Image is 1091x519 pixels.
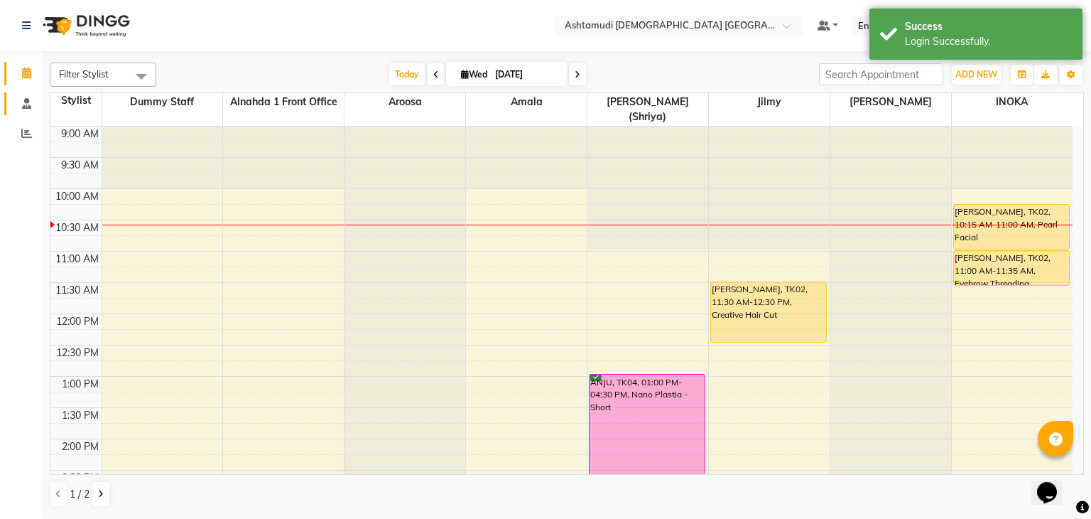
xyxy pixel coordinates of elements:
[709,93,830,111] span: Jilmy
[36,6,134,46] img: logo
[58,127,102,141] div: 9:00 AM
[50,93,102,108] div: Stylist
[59,439,102,454] div: 2:00 PM
[53,252,102,267] div: 11:00 AM
[59,68,109,80] span: Filter Stylist
[711,282,826,342] div: [PERSON_NAME], TK02, 11:30 AM-12:30 PM, Creative Hair Cut
[70,487,89,502] span: 1 / 2
[955,69,997,80] span: ADD NEW
[344,93,465,111] span: Aroosa
[830,93,951,111] span: [PERSON_NAME]
[954,205,1069,249] div: [PERSON_NAME], TK02, 10:15 AM-11:00 AM, Pearl Facial
[59,471,102,486] div: 2:30 PM
[223,93,344,111] span: Alnahda 1 front office
[53,283,102,298] div: 11:30 AM
[491,64,562,85] input: 2025-09-03
[587,93,708,126] span: [PERSON_NAME] (Shriya)
[53,189,102,204] div: 10:00 AM
[1031,462,1077,505] iframe: chat widget
[59,408,102,423] div: 1:30 PM
[53,314,102,329] div: 12:00 PM
[954,251,1069,285] div: [PERSON_NAME], TK02, 11:00 AM-11:35 AM, Eyebrow Threading
[905,19,1072,34] div: Success
[466,93,587,111] span: Amala
[819,63,943,85] input: Search Appointment
[905,34,1072,49] div: Login Successfully.
[952,93,1073,111] span: INOKA
[59,377,102,392] div: 1:00 PM
[457,69,491,80] span: Wed
[53,220,102,235] div: 10:30 AM
[389,63,425,85] span: Today
[58,158,102,173] div: 9:30 AM
[53,346,102,360] div: 12:30 PM
[102,93,223,111] span: Dummy Staff
[952,65,1001,85] button: ADD NEW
